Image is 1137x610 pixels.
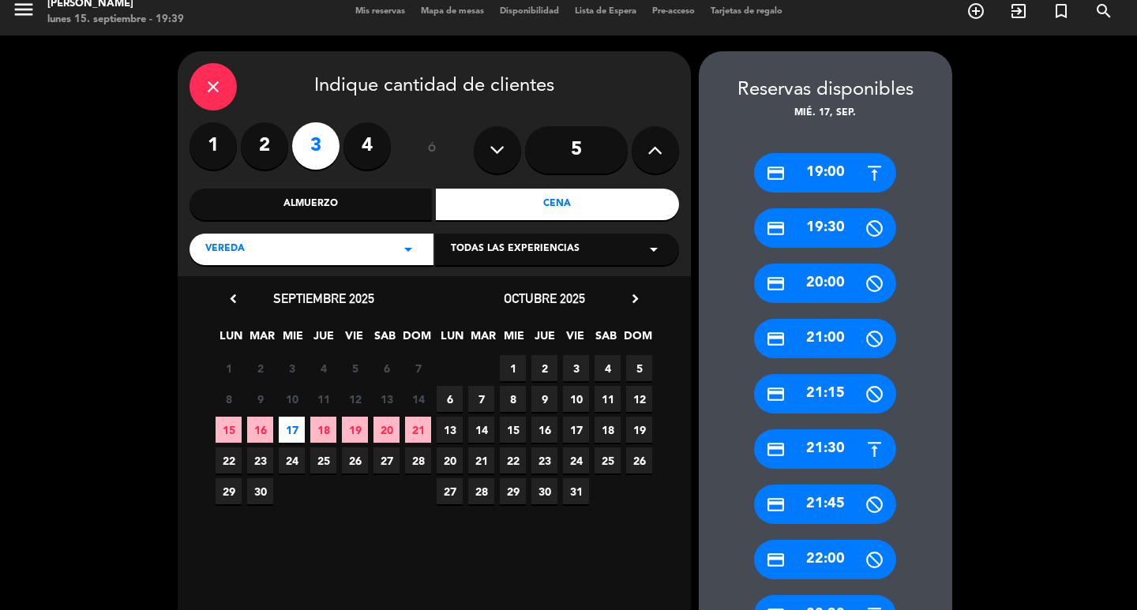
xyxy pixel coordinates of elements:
[249,327,275,353] span: MAR
[531,386,557,412] span: 9
[500,417,526,443] span: 15
[292,122,340,170] label: 3
[754,153,896,193] div: 19:00
[500,386,526,412] span: 8
[373,386,400,412] span: 13
[766,163,786,183] i: credit_card
[966,2,985,21] i: add_circle_outline
[766,329,786,349] i: credit_card
[247,355,273,381] span: 2
[241,122,288,170] label: 2
[595,447,621,473] span: 25
[216,417,242,443] span: 15
[766,274,786,294] i: credit_card
[531,478,557,504] span: 30
[216,447,242,473] span: 22
[504,290,585,306] span: octubre 2025
[218,327,244,353] span: LUN
[593,327,619,353] span: SAB
[531,417,557,443] span: 16
[595,355,621,381] span: 4
[626,355,652,381] span: 5
[372,327,398,353] span: SAB
[342,417,368,443] span: 19
[766,219,786,238] i: credit_card
[310,386,336,412] span: 11
[216,355,242,381] span: 1
[399,240,418,259] i: arrow_drop_down
[501,327,527,353] span: MIE
[754,208,896,248] div: 19:30
[699,75,952,106] div: Reservas disponibles
[310,447,336,473] span: 25
[279,355,305,381] span: 3
[468,447,494,473] span: 21
[225,290,242,307] i: chevron_left
[500,447,526,473] span: 22
[189,189,433,220] div: Almuerzo
[492,7,567,16] span: Disponibilidad
[405,417,431,443] span: 21
[347,7,413,16] span: Mis reservas
[437,386,463,412] span: 6
[279,447,305,473] span: 24
[1094,2,1113,21] i: search
[626,386,652,412] span: 12
[754,429,896,469] div: 21:30
[626,447,652,473] span: 26
[373,355,400,381] span: 6
[531,327,557,353] span: JUE
[563,355,589,381] span: 3
[703,7,790,16] span: Tarjetas de regalo
[436,189,679,220] div: Cena
[563,417,589,443] span: 17
[754,319,896,358] div: 21:00
[407,122,458,178] div: ó
[204,77,223,96] i: close
[567,7,644,16] span: Lista de Espera
[595,386,621,412] span: 11
[563,386,589,412] span: 10
[754,485,896,524] div: 21:45
[216,478,242,504] span: 29
[644,7,703,16] span: Pre-acceso
[342,386,368,412] span: 12
[279,417,305,443] span: 17
[247,386,273,412] span: 9
[342,447,368,473] span: 26
[563,447,589,473] span: 24
[405,355,431,381] span: 7
[624,327,650,353] span: DOM
[280,327,306,353] span: MIE
[216,386,242,412] span: 8
[47,12,184,28] div: lunes 15. septiembre - 19:39
[644,240,663,259] i: arrow_drop_down
[310,355,336,381] span: 4
[439,327,465,353] span: LUN
[437,447,463,473] span: 20
[766,550,786,570] i: credit_card
[766,495,786,515] i: credit_card
[310,417,336,443] span: 18
[247,447,273,473] span: 23
[626,417,652,443] span: 19
[468,417,494,443] span: 14
[405,386,431,412] span: 14
[468,478,494,504] span: 28
[373,447,400,473] span: 27
[1009,2,1028,21] i: exit_to_app
[766,384,786,404] i: credit_card
[562,327,588,353] span: VIE
[754,264,896,303] div: 20:00
[766,440,786,459] i: credit_card
[468,386,494,412] span: 7
[437,478,463,504] span: 27
[279,386,305,412] span: 10
[310,327,336,353] span: JUE
[205,241,245,257] span: Vereda
[699,106,952,122] div: mié. 17, sep.
[531,447,557,473] span: 23
[342,355,368,381] span: 5
[531,355,557,381] span: 2
[563,478,589,504] span: 31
